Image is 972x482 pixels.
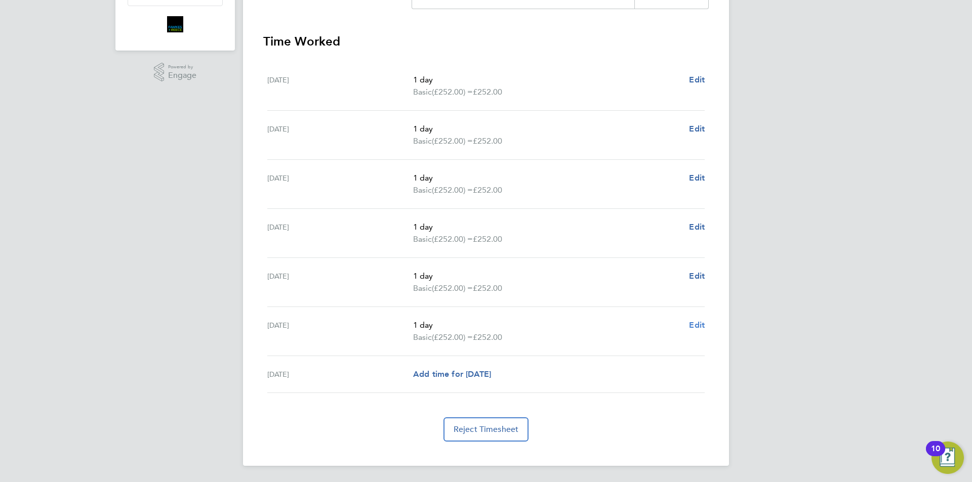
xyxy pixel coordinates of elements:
[432,283,473,293] span: (£252.00) =
[413,123,681,135] p: 1 day
[413,172,681,184] p: 1 day
[413,368,491,380] a: Add time for [DATE]
[432,87,473,97] span: (£252.00) =
[154,63,197,82] a: Powered byEngage
[267,221,413,245] div: [DATE]
[167,16,183,32] img: bromak-logo-retina.png
[473,234,502,244] span: £252.00
[413,74,681,86] p: 1 day
[473,185,502,195] span: £252.00
[931,442,964,474] button: Open Resource Center, 10 new notifications
[263,33,709,50] h3: Time Worked
[413,282,432,294] span: Basic
[413,331,432,343] span: Basic
[413,369,491,379] span: Add time for [DATE]
[454,424,519,434] span: Reject Timesheet
[267,319,413,343] div: [DATE]
[432,234,473,244] span: (£252.00) =
[267,270,413,294] div: [DATE]
[432,136,473,146] span: (£252.00) =
[168,63,196,71] span: Powered by
[413,135,432,147] span: Basic
[689,172,705,184] a: Edit
[443,417,529,442] button: Reject Timesheet
[689,221,705,233] a: Edit
[432,185,473,195] span: (£252.00) =
[473,283,502,293] span: £252.00
[267,123,413,147] div: [DATE]
[689,124,705,134] span: Edit
[168,71,196,80] span: Engage
[473,87,502,97] span: £252.00
[267,74,413,98] div: [DATE]
[413,233,432,245] span: Basic
[413,184,432,196] span: Basic
[413,270,681,282] p: 1 day
[432,332,473,342] span: (£252.00) =
[473,136,502,146] span: £252.00
[931,449,940,462] div: 10
[689,123,705,135] a: Edit
[413,86,432,98] span: Basic
[689,320,705,330] span: Edit
[267,172,413,196] div: [DATE]
[413,221,681,233] p: 1 day
[128,16,223,32] a: Go to home page
[413,319,681,331] p: 1 day
[473,332,502,342] span: £252.00
[689,271,705,281] span: Edit
[689,319,705,331] a: Edit
[689,74,705,86] a: Edit
[689,222,705,232] span: Edit
[267,368,413,380] div: [DATE]
[689,270,705,282] a: Edit
[689,75,705,84] span: Edit
[689,173,705,183] span: Edit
